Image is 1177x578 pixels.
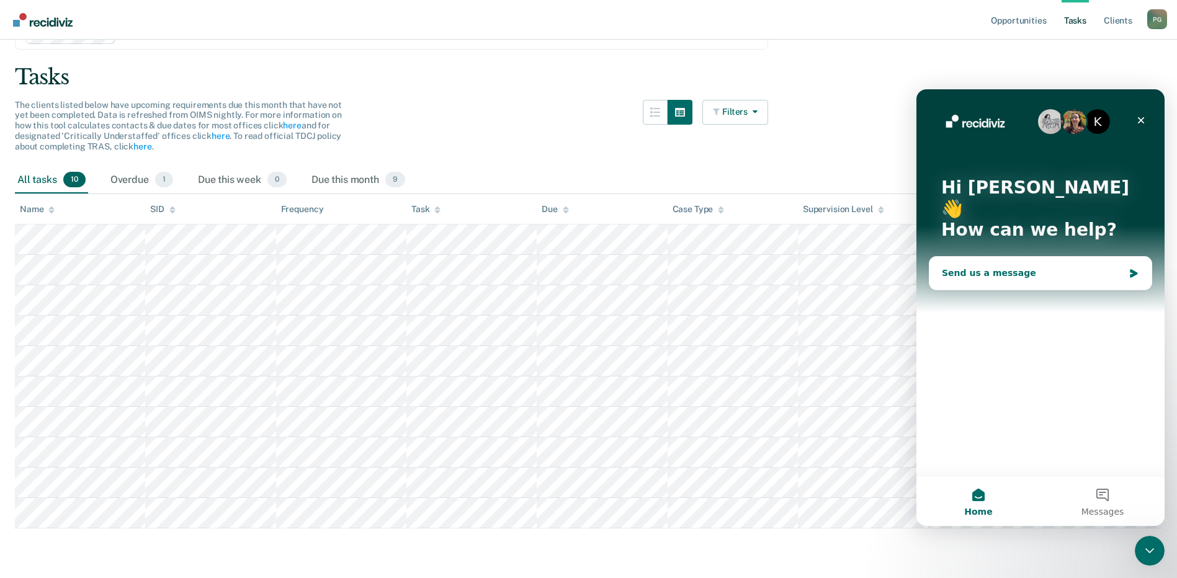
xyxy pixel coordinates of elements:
[385,172,405,188] span: 9
[212,131,230,141] a: here
[15,100,342,151] span: The clients listed below have upcoming requirements due this month that have not yet been complet...
[108,167,176,194] div: Overdue1
[133,141,151,151] a: here
[15,167,88,194] div: All tasks10
[15,64,1162,90] div: Tasks
[1135,536,1165,566] iframe: Intercom live chat
[281,204,324,215] div: Frequency
[916,89,1165,526] iframe: Intercom live chat
[63,172,86,188] span: 10
[195,167,289,194] div: Due this week0
[20,204,55,215] div: Name
[267,172,287,188] span: 0
[702,100,768,125] button: Filters
[411,204,441,215] div: Task
[150,204,176,215] div: SID
[542,204,569,215] div: Due
[13,13,73,27] img: Recidiviz
[283,120,301,130] a: here
[1147,9,1167,29] button: Profile dropdown button
[1147,9,1167,29] div: P G
[673,204,725,215] div: Case Type
[155,172,173,188] span: 1
[309,167,408,194] div: Due this month9
[803,204,884,215] div: Supervision Level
